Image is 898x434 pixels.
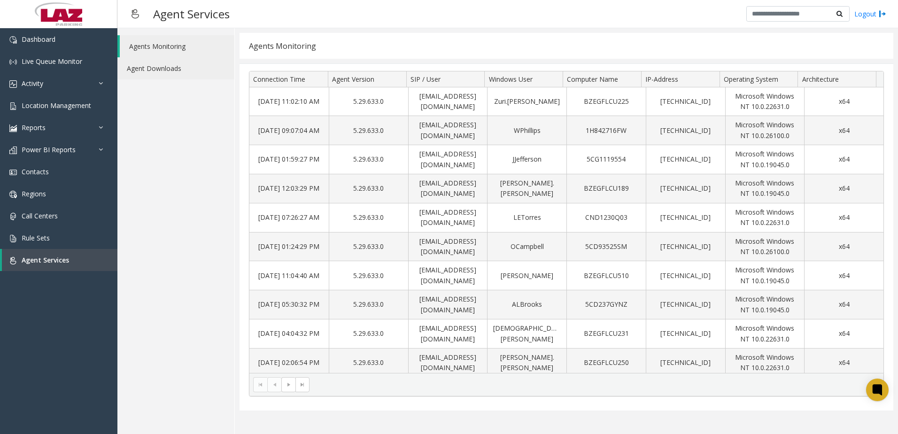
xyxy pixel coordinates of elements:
h3: Agent Services [148,2,234,25]
td: x64 [804,203,883,232]
td: [PERSON_NAME] [487,261,566,290]
td: Microsoft Windows NT 10.0.26100.0 [725,116,805,145]
td: CND1230Q03 [566,203,646,232]
td: [TECHNICAL_ID] [646,174,725,203]
td: 5.29.633.0 [329,319,408,349]
span: IP-Address [645,75,678,84]
a: Agent Services [2,249,117,271]
div: Agents Monitoring [249,40,316,52]
td: Microsoft Windows NT 10.0.19045.0 [725,145,805,174]
img: 'icon' [9,169,17,176]
td: 5.29.633.0 [329,116,408,145]
td: [TECHNICAL_ID] [646,232,725,262]
img: 'icon' [9,147,17,154]
td: x64 [804,261,883,290]
span: Go to the next page [281,377,295,392]
td: 5.29.633.0 [329,232,408,262]
td: x64 [804,145,883,174]
span: Agent Version [332,75,374,84]
span: Location Management [22,101,91,110]
span: Connection Time [253,75,305,84]
td: [DEMOGRAPHIC_DATA][PERSON_NAME] [487,319,566,349]
td: x64 [804,174,883,203]
td: [PERSON_NAME].[PERSON_NAME] [487,174,566,203]
span: Reports [22,123,46,132]
span: Call Centers [22,211,58,220]
td: [DATE] 04:04:32 PM [249,319,329,349]
td: [EMAIL_ADDRESS][DOMAIN_NAME] [408,174,488,203]
td: 1H842716FW [566,116,646,145]
img: 'icon' [9,36,17,44]
img: 'icon' [9,124,17,132]
img: logout [879,9,886,19]
a: Agents Monitoring [120,35,234,57]
td: [DATE] 09:07:04 AM [249,116,329,145]
td: BZEGFLCU231 [566,319,646,349]
span: Go to the last page [299,381,306,388]
td: 5.29.633.0 [329,87,408,116]
span: Regions [22,189,46,198]
td: [TECHNICAL_ID] [646,203,725,232]
span: Windows User [489,75,533,84]
td: 5.29.633.0 [329,174,408,203]
td: [TECHNICAL_ID] [646,87,725,116]
td: OCampbell [487,232,566,262]
td: [DATE] 02:06:54 PM [249,349,329,378]
td: 5.29.633.0 [329,290,408,319]
td: [TECHNICAL_ID] [646,145,725,174]
span: Go to the last page [295,377,310,392]
td: 5CD93525SM [566,232,646,262]
td: x64 [804,349,883,378]
td: Microsoft Windows NT 10.0.19045.0 [725,290,805,319]
span: Power BI Reports [22,145,76,154]
span: Go to the next page [285,381,293,388]
td: BZEGFLCU225 [566,87,646,116]
span: Contacts [22,167,49,176]
span: SIP / User [410,75,441,84]
td: [TECHNICAL_ID] [646,261,725,290]
td: Microsoft Windows NT 10.0.26100.0 [725,232,805,262]
td: [EMAIL_ADDRESS][DOMAIN_NAME] [408,290,488,319]
td: BZEGFLCU510 [566,261,646,290]
td: [TECHNICAL_ID] [646,116,725,145]
img: 'icon' [9,102,17,110]
td: [DATE] 01:24:29 PM [249,232,329,262]
td: 5CG1119554 [566,145,646,174]
td: 5.29.633.0 [329,261,408,290]
td: [EMAIL_ADDRESS][DOMAIN_NAME] [408,203,488,232]
td: [EMAIL_ADDRESS][DOMAIN_NAME] [408,349,488,378]
span: Dashboard [22,35,55,44]
img: 'icon' [9,235,17,242]
td: Microsoft Windows NT 10.0.22631.0 [725,87,805,116]
td: x64 [804,232,883,262]
span: Activity [22,79,43,88]
td: [DATE] 12:03:29 PM [249,174,329,203]
td: [DATE] 11:04:40 AM [249,261,329,290]
a: Agent Downloads [117,57,234,79]
td: 5.29.633.0 [329,203,408,232]
td: [DATE] 05:30:32 PM [249,290,329,319]
td: [EMAIL_ADDRESS][DOMAIN_NAME] [408,232,488,262]
span: Operating System [724,75,778,84]
td: [DATE] 01:59:27 PM [249,145,329,174]
img: 'icon' [9,191,17,198]
td: [PERSON_NAME].[PERSON_NAME] [487,349,566,378]
td: x64 [804,116,883,145]
td: Microsoft Windows NT 10.0.22631.0 [725,203,805,232]
td: Microsoft Windows NT 10.0.19045.0 [725,261,805,290]
td: [EMAIL_ADDRESS][DOMAIN_NAME] [408,261,488,290]
td: [EMAIL_ADDRESS][DOMAIN_NAME] [408,319,488,349]
img: 'icon' [9,213,17,220]
td: x64 [804,319,883,349]
img: 'icon' [9,80,17,88]
td: Microsoft Windows NT 10.0.22631.0 [725,319,805,349]
span: Rule Sets [22,233,50,242]
td: BZEGFLCU189 [566,174,646,203]
img: 'icon' [9,58,17,66]
a: Logout [854,9,886,19]
td: 5CD237GYNZ [566,290,646,319]
td: [EMAIL_ADDRESS][DOMAIN_NAME] [408,116,488,145]
td: JJefferson [487,145,566,174]
td: [TECHNICAL_ID] [646,290,725,319]
td: [TECHNICAL_ID] [646,319,725,349]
